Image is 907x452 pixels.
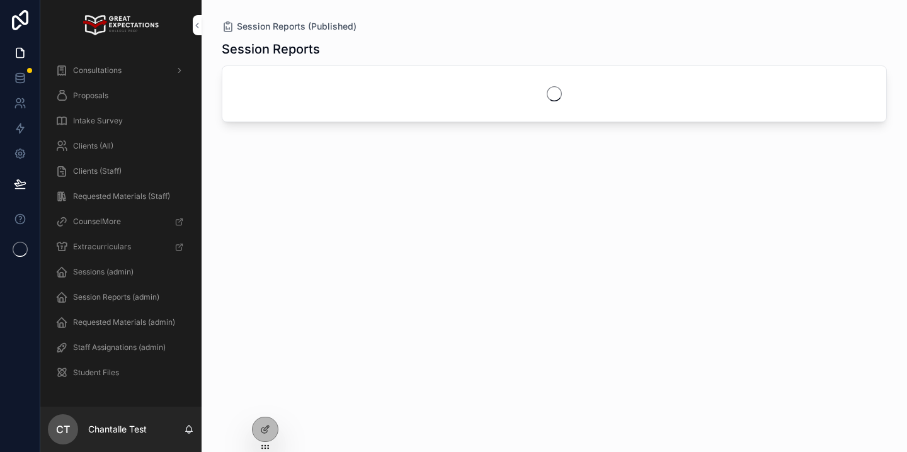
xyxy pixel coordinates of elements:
[48,311,194,334] a: Requested Materials (admin)
[73,368,119,378] span: Student Files
[56,422,70,437] span: CT
[48,110,194,132] a: Intake Survey
[48,160,194,183] a: Clients (Staff)
[88,423,147,436] p: Chantalle Test
[73,141,113,151] span: Clients (All)
[73,342,166,353] span: Staff Assignations (admin)
[48,59,194,82] a: Consultations
[73,292,159,302] span: Session Reports (admin)
[48,84,194,107] a: Proposals
[48,210,194,233] a: CounselMore
[237,20,357,33] span: Session Reports (Published)
[222,20,357,33] a: Session Reports (Published)
[73,191,170,201] span: Requested Materials (Staff)
[48,261,194,283] a: Sessions (admin)
[48,361,194,384] a: Student Files
[73,267,134,277] span: Sessions (admin)
[222,40,320,58] h1: Session Reports
[48,235,194,258] a: Extracurriculars
[83,15,158,35] img: App logo
[40,50,202,400] div: scrollable content
[48,286,194,308] a: Session Reports (admin)
[73,242,131,252] span: Extracurriculars
[73,217,121,227] span: CounselMore
[48,135,194,157] a: Clients (All)
[48,185,194,208] a: Requested Materials (Staff)
[73,317,175,327] span: Requested Materials (admin)
[73,166,122,176] span: Clients (Staff)
[73,91,108,101] span: Proposals
[73,65,122,76] span: Consultations
[48,336,194,359] a: Staff Assignations (admin)
[73,116,123,126] span: Intake Survey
